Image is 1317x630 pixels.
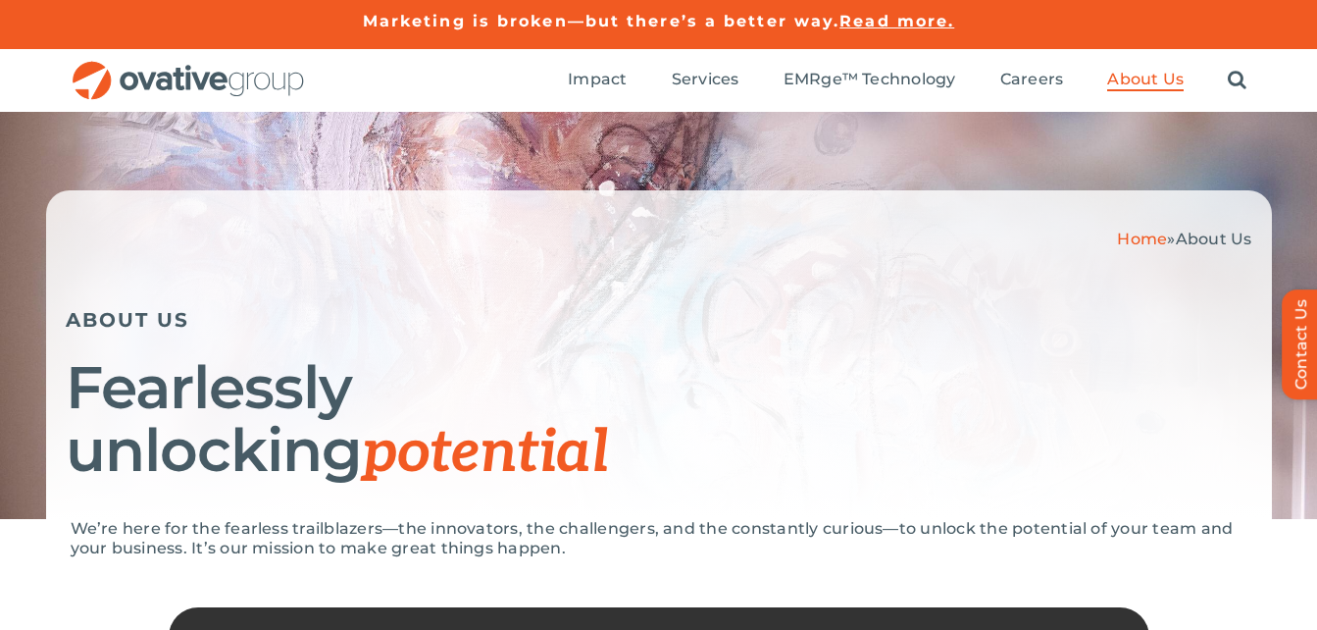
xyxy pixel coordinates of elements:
[839,12,954,30] a: Read more.
[784,70,956,91] a: EMRge™ Technology
[672,70,739,91] a: Services
[362,418,608,489] span: potential
[71,519,1247,558] p: We’re here for the fearless trailblazers—the innovators, the challengers, and the constantly curi...
[1117,230,1251,248] span: »
[672,70,739,89] span: Services
[66,308,1252,332] h5: ABOUT US
[1107,70,1184,89] span: About Us
[568,49,1246,112] nav: Menu
[784,70,956,89] span: EMRge™ Technology
[568,70,627,89] span: Impact
[363,12,840,30] a: Marketing is broken—but there’s a better way.
[568,70,627,91] a: Impact
[66,356,1252,485] h1: Fearlessly unlocking
[1107,70,1184,91] a: About Us
[1000,70,1064,91] a: Careers
[71,59,306,78] a: OG_Full_horizontal_RGB
[1000,70,1064,89] span: Careers
[1176,230,1252,248] span: About Us
[1228,70,1246,91] a: Search
[1117,230,1167,248] a: Home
